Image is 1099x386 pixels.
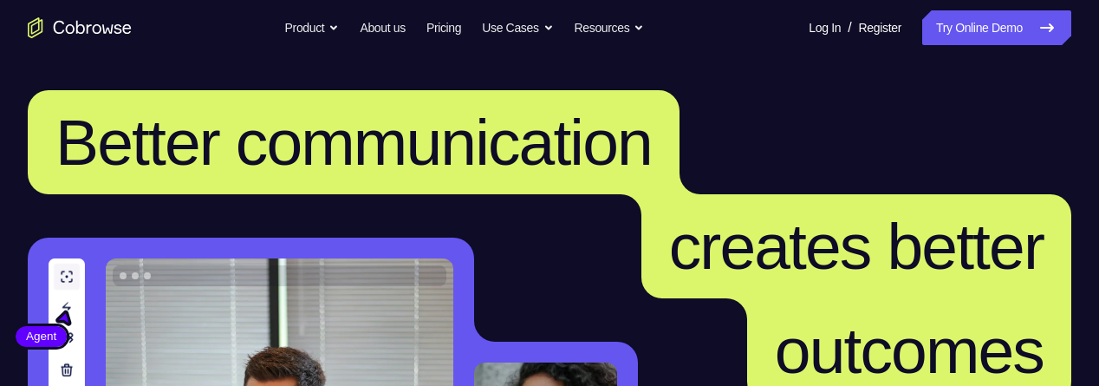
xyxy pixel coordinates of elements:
a: Pricing [426,10,461,45]
a: Register [859,10,901,45]
button: Use Cases [482,10,553,45]
button: Product [285,10,340,45]
button: Resources [575,10,645,45]
a: Go to the home page [28,17,132,38]
span: / [848,17,851,38]
span: creates better [669,210,1044,283]
a: Try Online Demo [922,10,1071,45]
a: About us [360,10,405,45]
a: Log In [809,10,841,45]
span: Better communication [55,106,652,179]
